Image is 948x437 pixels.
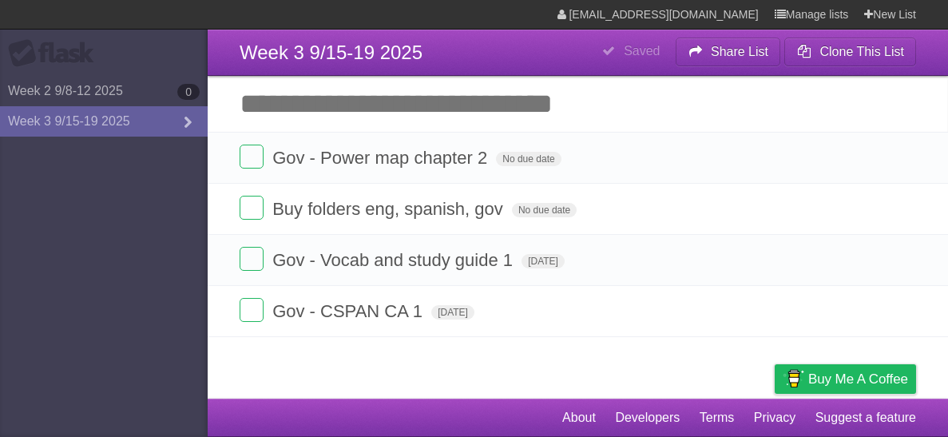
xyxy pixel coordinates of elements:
label: Done [240,298,264,322]
a: About [562,403,596,433]
b: Saved [624,44,660,58]
span: Gov - Power map chapter 2 [272,148,491,168]
span: No due date [512,203,577,217]
span: Buy me a coffee [808,365,908,393]
span: Buy folders eng, spanish, gov [272,199,507,219]
label: Done [240,247,264,271]
img: Buy me a coffee [783,365,804,392]
span: No due date [496,152,561,166]
a: Buy me a coffee [775,364,916,394]
a: Suggest a feature [815,403,916,433]
button: Clone This List [784,38,916,66]
b: Share List [711,45,768,58]
span: Gov - CSPAN CA 1 [272,301,426,321]
span: [DATE] [431,305,474,320]
a: Developers [615,403,680,433]
span: Gov - Vocab and study guide 1 [272,250,517,270]
div: Flask [8,39,104,68]
b: Clone This List [819,45,904,58]
span: [DATE] [522,254,565,268]
label: Done [240,145,264,169]
span: Week 3 9/15-19 2025 [240,42,422,63]
button: Share List [676,38,781,66]
label: Done [240,196,264,220]
b: 0 [177,84,200,100]
a: Terms [700,403,735,433]
a: Privacy [754,403,795,433]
